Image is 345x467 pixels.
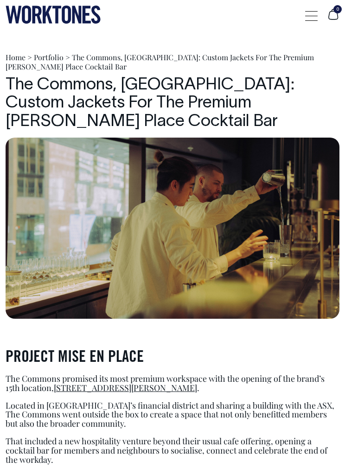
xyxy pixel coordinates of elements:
img: The Commons, Sydney: Custom Jackets For The Premium Martin Place Cocktail Bar [6,138,339,318]
h3: PROJECT MISE EN PLACE [6,349,339,366]
h1: The Commons, [GEOGRAPHIC_DATA]: Custom Jackets For The Premium [PERSON_NAME] Place Cocktail Bar [6,76,339,131]
p: The Commons promised its most premium workspace with the opening of the brand’s 15th location, . [6,374,339,393]
span: > [27,52,32,62]
a: [STREET_ADDRESS][PERSON_NAME] [54,382,197,393]
span: > [65,52,70,62]
span: The Commons, [GEOGRAPHIC_DATA]: Custom Jackets For The Premium [PERSON_NAME] Place Cocktail Bar [6,52,314,71]
a: Portfolio [34,52,64,62]
a: Home [6,52,26,62]
p: That included a new hospitality venture beyond their usual cafe offering, opening a cocktail bar ... [6,437,339,464]
span: 0 [333,5,342,13]
a: 0 [327,15,339,22]
p: Located in [GEOGRAPHIC_DATA]’s financial district and sharing a building with the ASX, The Common... [6,401,339,429]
